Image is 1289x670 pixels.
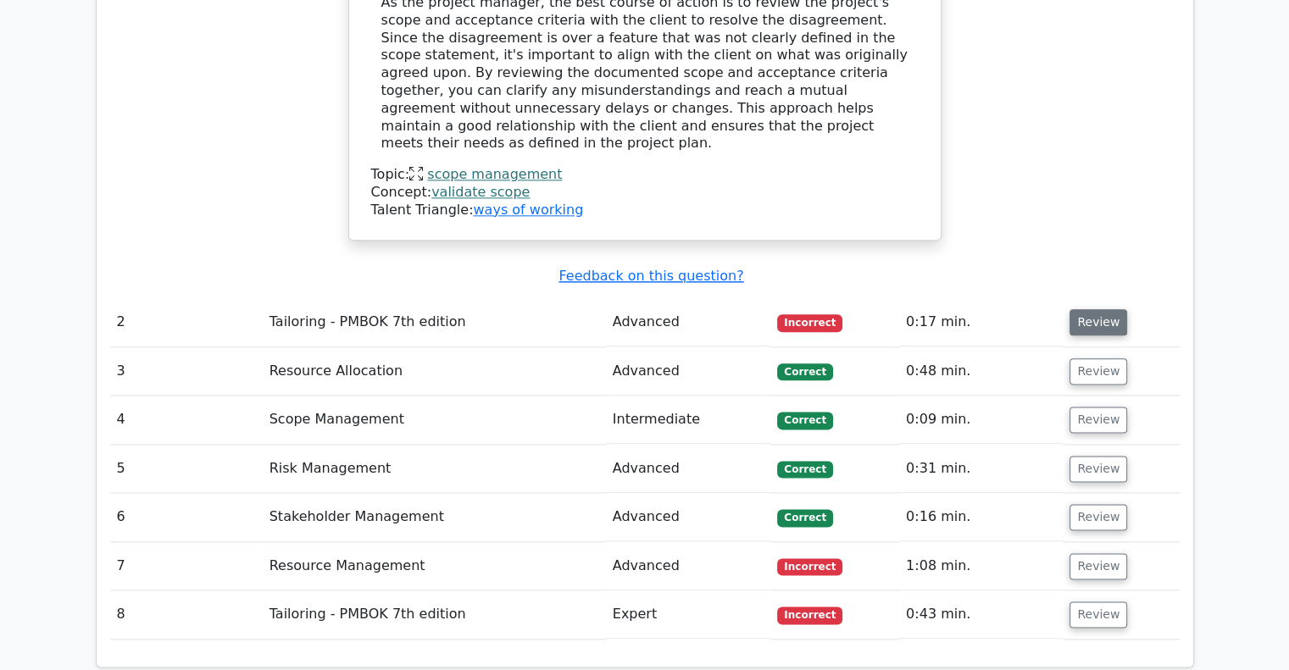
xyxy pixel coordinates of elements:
td: Advanced [606,445,771,493]
td: 0:16 min. [899,493,1063,541]
td: 0:09 min. [899,396,1063,444]
button: Review [1070,309,1127,335]
td: 0:48 min. [899,347,1063,396]
td: 5 [110,445,263,493]
td: Risk Management [263,445,606,493]
td: 0:31 min. [899,445,1063,493]
td: Scope Management [263,396,606,444]
td: 4 [110,396,263,444]
button: Review [1070,358,1127,385]
td: Advanced [606,347,771,396]
div: Topic: [371,166,919,184]
a: scope management [427,166,562,182]
button: Review [1070,504,1127,530]
span: Incorrect [777,314,842,331]
td: Advanced [606,493,771,541]
td: 2 [110,298,263,346]
td: 7 [110,542,263,590]
div: Concept: [371,184,919,202]
div: Talent Triangle: [371,166,919,219]
button: Review [1070,553,1127,579]
td: Intermediate [606,396,771,444]
button: Review [1070,601,1127,628]
td: 3 [110,347,263,396]
span: Correct [777,509,832,526]
span: Incorrect [777,558,842,575]
span: Incorrect [777,606,842,623]
button: Review [1070,407,1127,433]
td: Advanced [606,542,771,590]
a: ways of working [473,202,583,218]
td: 1:08 min. [899,542,1063,590]
td: Resource Allocation [263,347,606,396]
a: Feedback on this question? [558,268,743,284]
td: Resource Management [263,542,606,590]
td: Tailoring - PMBOK 7th edition [263,590,606,639]
td: Expert [606,590,771,639]
td: 6 [110,493,263,541]
td: Stakeholder Management [263,493,606,541]
span: Correct [777,363,832,380]
span: Correct [777,412,832,429]
td: 0:17 min. [899,298,1063,346]
td: 8 [110,590,263,639]
td: 0:43 min. [899,590,1063,639]
td: Advanced [606,298,771,346]
td: Tailoring - PMBOK 7th edition [263,298,606,346]
span: Correct [777,461,832,478]
a: validate scope [431,184,530,200]
button: Review [1070,456,1127,482]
